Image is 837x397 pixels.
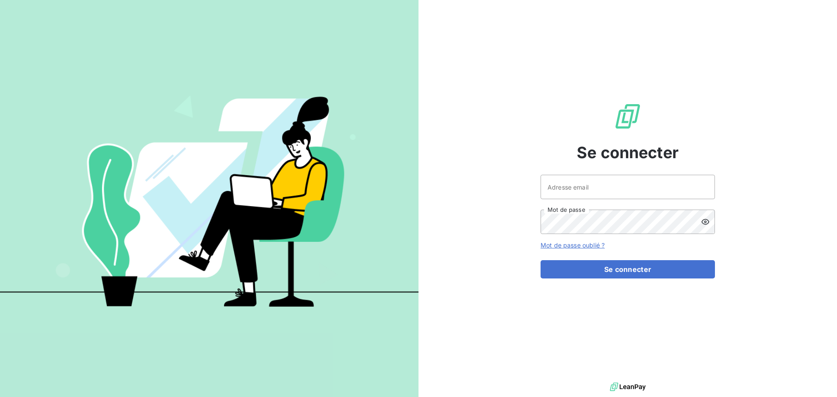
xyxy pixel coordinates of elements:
img: logo [610,380,646,394]
input: placeholder [541,175,715,199]
a: Mot de passe oublié ? [541,241,605,249]
button: Se connecter [541,260,715,278]
img: Logo LeanPay [614,102,642,130]
span: Se connecter [577,141,679,164]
